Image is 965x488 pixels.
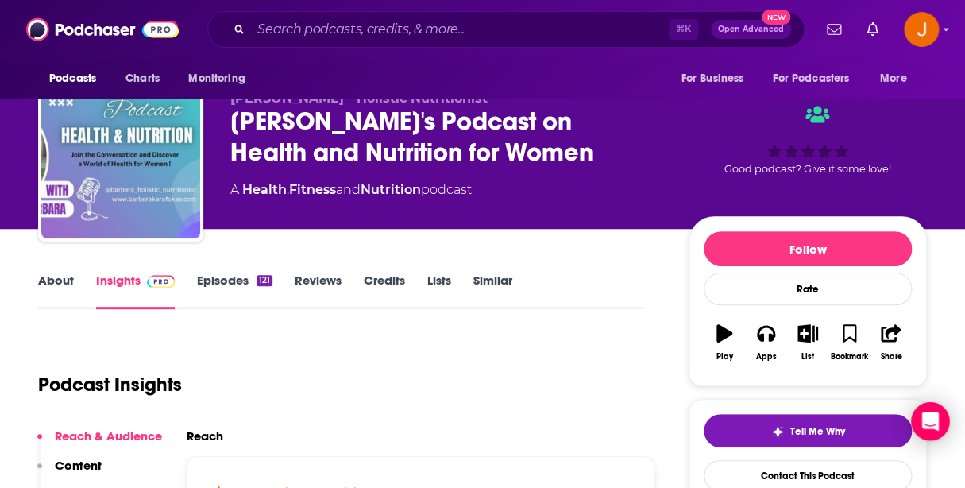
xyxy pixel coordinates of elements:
a: Similar [473,273,511,309]
span: For Podcasters [773,68,849,90]
button: Play [704,314,745,371]
button: tell me why sparkleTell Me Why [704,414,912,447]
button: Content [37,458,102,487]
a: Health [242,182,287,197]
span: Monitoring [188,68,245,90]
div: Good podcast? Give it some love! [689,91,927,189]
button: Apps [745,314,786,371]
button: Bookmark [828,314,870,371]
button: open menu [38,64,117,94]
span: For Business [681,68,743,90]
span: Open Advanced [718,25,784,33]
div: 121 [257,275,272,286]
button: open menu [762,64,872,94]
button: open menu [177,64,265,94]
div: Share [880,352,901,362]
div: Search podcasts, credits, & more... [207,11,805,48]
div: Play [716,352,733,362]
button: open menu [869,64,927,94]
a: Nutrition [361,182,421,197]
a: Credits [363,273,404,309]
img: Podchaser - Follow, Share and Rate Podcasts [26,14,179,45]
button: Open AdvancedNew [711,20,791,39]
button: Follow [704,231,912,266]
a: Reviews [295,273,341,309]
button: List [787,314,828,371]
span: , [287,182,289,197]
a: Show notifications dropdown [820,16,847,43]
h2: Reach [187,428,223,443]
img: User Profile [904,12,939,47]
a: Charts [115,64,169,94]
a: About [38,273,74,309]
h1: Podcast Insights [38,373,182,397]
span: Good podcast? Give it some love! [724,163,891,175]
span: Tell Me Why [790,425,845,438]
span: Logged in as justine87181 [904,12,939,47]
span: and [336,182,361,197]
button: open menu [670,64,763,94]
p: Reach & Audience [55,428,162,443]
span: Podcasts [49,68,96,90]
div: Apps [756,352,777,362]
div: Rate [704,273,912,305]
img: tell me why sparkle [771,425,784,438]
p: Content [55,458,102,473]
a: Fitness [289,182,336,197]
div: A podcast [230,180,472,199]
button: Show profile menu [904,12,939,47]
button: Reach & Audience [37,428,162,458]
input: Search podcasts, credits, & more... [251,17,669,42]
div: Bookmark [831,352,868,362]
button: Share [870,314,912,371]
img: Barbara's Podcast on Health and Nutrition for Women [41,79,200,238]
div: Open Intercom Messenger [911,402,949,440]
a: InsightsPodchaser Pro [96,273,175,309]
div: List [801,352,814,362]
span: New [762,10,790,25]
span: Charts [125,68,160,90]
span: More [880,68,907,90]
a: Show notifications dropdown [860,16,885,43]
img: Podchaser Pro [147,275,175,288]
span: ⌘ K [669,19,698,40]
a: Lists [427,273,450,309]
a: Episodes121 [197,273,272,309]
